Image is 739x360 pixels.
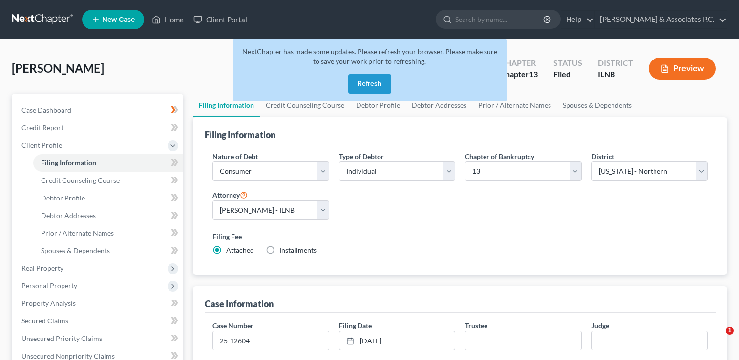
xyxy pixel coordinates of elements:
a: Debtor Addresses [33,207,183,224]
label: Case Number [212,320,253,331]
a: Filing Information [193,94,260,117]
input: Enter case number... [213,331,328,350]
a: [PERSON_NAME] & Associates P.C. [595,11,727,28]
a: Unsecured Priority Claims [14,330,183,347]
span: Attached [226,246,254,254]
label: Filing Fee [212,231,708,241]
div: ILNB [598,69,633,80]
span: 13 [529,69,538,79]
a: Secured Claims [14,312,183,330]
div: Chapter [500,69,538,80]
div: District [598,58,633,69]
a: Spouses & Dependents [33,242,183,260]
label: Type of Debtor [339,151,384,161]
span: Property Analysis [21,299,76,307]
div: Filed [553,69,582,80]
button: Preview [649,58,716,80]
button: Refresh [348,74,391,94]
span: Unsecured Nonpriority Claims [21,352,115,360]
span: Case Dashboard [21,106,71,114]
span: Filing Information [41,159,96,167]
span: Secured Claims [21,317,68,325]
span: Personal Property [21,281,77,290]
span: 1 [726,327,734,335]
span: Spouses & Dependents [41,246,110,255]
a: [DATE] [339,331,455,350]
iframe: Intercom live chat [706,327,729,350]
a: Credit Report [14,119,183,137]
input: -- [465,331,581,350]
a: Home [147,11,189,28]
a: Filing Information [33,154,183,172]
a: Help [561,11,594,28]
span: Real Property [21,264,63,272]
label: Judge [591,320,609,331]
label: Filing Date [339,320,372,331]
a: Prior / Alternate Names [472,94,557,117]
a: Case Dashboard [14,101,183,119]
span: [PERSON_NAME] [12,61,104,75]
a: Spouses & Dependents [557,94,637,117]
span: New Case [102,16,135,23]
input: Search by name... [455,10,545,28]
label: Attorney [212,189,248,200]
a: Prior / Alternate Names [33,224,183,242]
div: Status [553,58,582,69]
label: Trustee [465,320,487,331]
label: District [591,151,614,161]
a: Client Portal [189,11,252,28]
a: Credit Counseling Course [33,172,183,189]
span: Credit Report [21,123,63,132]
span: Credit Counseling Course [41,176,120,184]
a: Debtor Profile [33,189,183,207]
span: Debtor Profile [41,194,85,202]
input: -- [592,331,707,350]
div: Chapter [500,58,538,69]
span: Debtor Addresses [41,211,96,220]
label: Chapter of Bankruptcy [465,151,534,161]
div: Case Information [205,298,274,310]
span: Installments [279,246,317,254]
div: Filing Information [205,129,275,140]
span: Unsecured Priority Claims [21,334,102,342]
label: Nature of Debt [212,151,258,161]
span: NextChapter has made some updates. Please refresh your browser. Please make sure to save your wor... [242,47,497,65]
span: Client Profile [21,141,62,149]
a: Property Analysis [14,295,183,312]
span: Prior / Alternate Names [41,229,114,237]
